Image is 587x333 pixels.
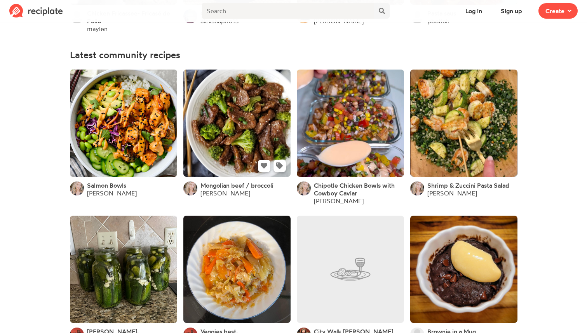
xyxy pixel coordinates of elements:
a: Shrimp & Zuccini Pasta Salad [427,181,509,189]
img: User's avatar [297,181,311,195]
button: Log in [458,3,489,19]
a: [PERSON_NAME] [200,189,250,197]
a: Mongolian beef / broccoli [200,181,273,189]
a: Chipotle Chicken Bowls with Cowboy Caviar [314,181,404,197]
input: Search [202,3,374,19]
a: [PERSON_NAME] [427,189,477,197]
img: Reciplate [9,4,63,18]
a: maylen [87,25,108,33]
a: [PERSON_NAME] [314,197,364,205]
span: Chipotle Chicken Bowls with Cowboy Caviar [314,181,395,197]
h4: Latest community recipes [70,50,517,60]
a: [PERSON_NAME] [87,189,137,197]
a: Salmon Bowls [87,181,126,189]
button: Create [538,3,578,19]
button: Sign up [494,3,529,19]
span: Create [545,6,564,16]
img: User's avatar [183,181,197,195]
img: User's avatar [70,181,84,195]
img: User's avatar [410,181,424,195]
